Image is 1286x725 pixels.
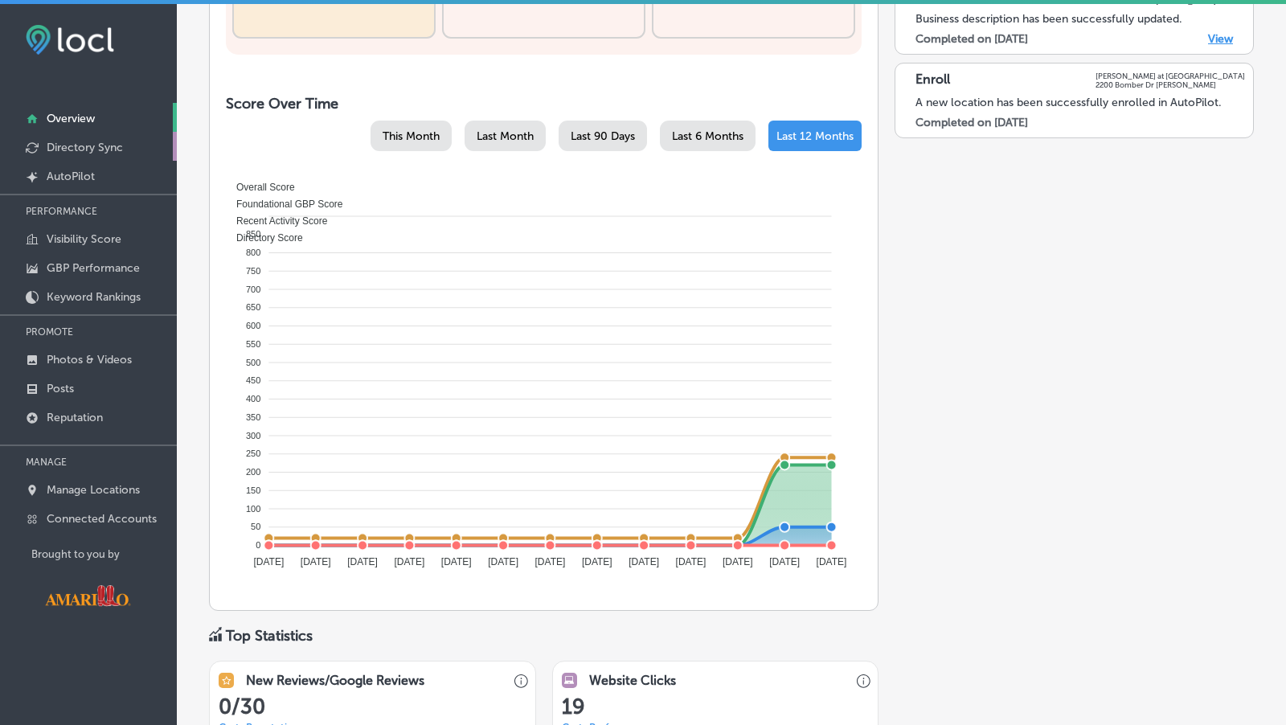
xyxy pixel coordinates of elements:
div: Business description has been successfully updated. [915,12,1245,26]
label: Completed on [DATE] [915,116,1028,129]
img: Visit Amarillo [31,573,144,618]
tspan: 400 [246,394,260,403]
p: Visibility Score [47,232,121,246]
tspan: 650 [246,302,260,312]
a: View [1208,32,1233,46]
tspan: 350 [246,412,260,422]
p: 2200 Bomber Dr [PERSON_NAME] [1096,80,1245,89]
p: Reputation [47,411,103,424]
span: Last 6 Months [672,129,743,143]
h2: Score Over Time [226,95,862,113]
span: Foundational GBP Score [224,199,343,210]
h1: 0/30 [219,694,526,719]
tspan: 450 [246,375,260,385]
h1: 19 [562,694,869,719]
span: This Month [383,129,440,143]
span: Last 90 Days [571,129,635,143]
p: GBP Performance [47,261,140,275]
tspan: [DATE] [723,556,753,567]
tspan: 800 [246,248,260,257]
span: Last Month [477,129,534,143]
h3: New Reviews/Google Reviews [246,673,424,688]
tspan: 850 [246,229,260,239]
label: Completed on [DATE] [915,32,1028,46]
tspan: [DATE] [441,556,472,567]
p: Connected Accounts [47,512,157,526]
tspan: [DATE] [347,556,378,567]
tspan: 200 [246,467,260,477]
tspan: [DATE] [253,556,284,567]
tspan: 700 [246,285,260,294]
span: Directory Score [224,232,303,244]
tspan: 300 [246,431,260,440]
tspan: 600 [246,321,260,330]
tspan: 750 [246,266,260,276]
p: Keyword Rankings [47,290,141,304]
span: Recent Activity Score [224,215,327,227]
p: Posts [47,382,74,395]
tspan: [DATE] [817,556,847,567]
tspan: 100 [246,504,260,514]
tspan: [DATE] [676,556,706,567]
tspan: [DATE] [535,556,566,567]
p: Directory Sync [47,141,123,154]
h3: Website Clicks [589,673,676,688]
tspan: 500 [246,358,260,367]
p: Photos & Videos [47,353,132,367]
p: Enroll [915,72,950,89]
span: Last 12 Months [776,129,854,143]
tspan: 550 [246,339,260,349]
p: Manage Locations [47,483,140,497]
tspan: [DATE] [769,556,800,567]
tspan: 50 [251,522,260,531]
tspan: [DATE] [488,556,518,567]
p: [PERSON_NAME] at [GEOGRAPHIC_DATA] [1096,72,1245,80]
span: Overall Score [224,182,295,193]
div: Top Statistics [226,627,313,645]
tspan: [DATE] [582,556,612,567]
div: A new location has been successfully enrolled in AutoPilot. [915,96,1245,109]
p: AutoPilot [47,170,95,183]
tspan: [DATE] [629,556,659,567]
tspan: [DATE] [301,556,331,567]
tspan: [DATE] [395,556,425,567]
p: Overview [47,112,95,125]
p: Brought to you by [31,548,177,560]
img: fda3e92497d09a02dc62c9cd864e3231.png [26,25,114,55]
tspan: 0 [256,540,260,550]
tspan: 250 [246,449,260,458]
tspan: 150 [246,485,260,495]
